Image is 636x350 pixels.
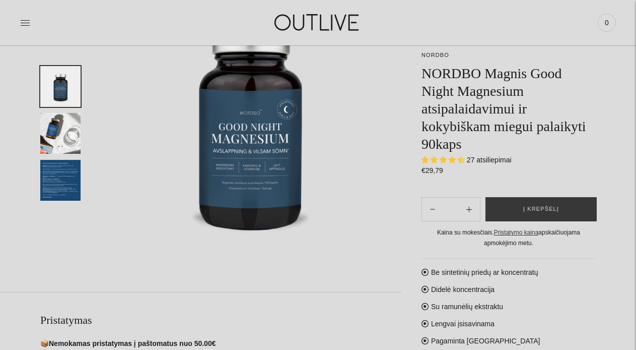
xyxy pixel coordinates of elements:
div: Kaina su mokesčiais. apskaičiuojama apmokėjimo metu. [421,228,596,249]
button: Subtract product quantity [458,198,480,222]
input: Product quantity [443,202,458,217]
h1: NORDBO Magnis Good Night Magnesium atsipalaidavimui ir kokybiškam miegui palaikyti 90kaps [421,65,596,153]
button: Translation missing: en.general.accessibility.image_thumbail [40,160,81,201]
a: Pristatymo kaina [494,229,539,237]
h2: Pristatymas [40,313,401,328]
button: Translation missing: en.general.accessibility.image_thumbail [40,113,81,154]
span: 0 [600,16,614,30]
span: 4.67 stars [421,156,467,164]
a: 0 [598,12,616,34]
a: NORDBO [421,52,449,58]
button: Į krepšelį [485,198,597,222]
span: €29,79 [421,167,443,175]
strong: Nemokamas pristatymas į paštomatus nuo 50.00€ [49,339,216,347]
img: OUTLIVE [255,5,381,40]
button: Add product quantity [422,198,443,222]
span: Į krepšelį [523,205,559,215]
button: Translation missing: en.general.accessibility.image_thumbail [40,66,81,107]
p: 📦 [40,338,401,350]
span: 27 atsiliepimai [467,156,512,164]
